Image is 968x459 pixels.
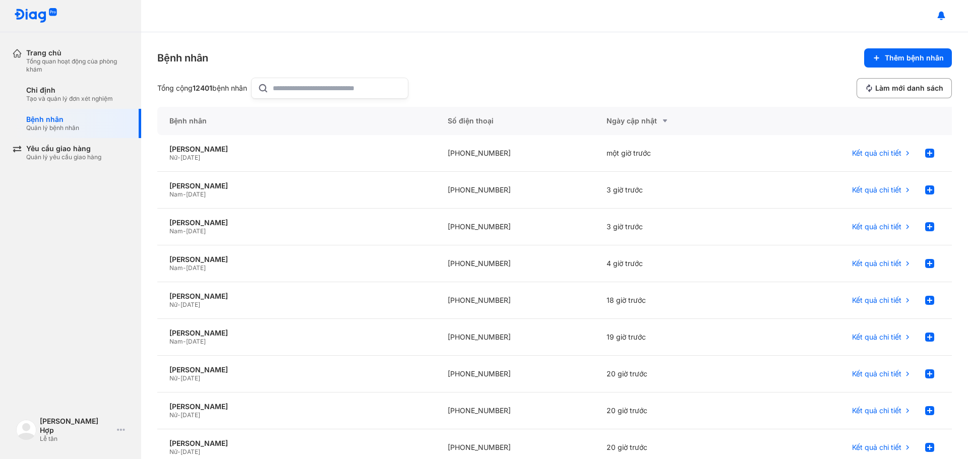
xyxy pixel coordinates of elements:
span: Kết quả chi tiết [852,406,901,415]
div: [PHONE_NUMBER] [436,392,594,429]
div: Lễ tân [40,435,113,443]
span: [DATE] [186,338,206,345]
span: Nữ [169,374,177,382]
span: Kết quả chi tiết [852,222,901,231]
span: - [183,190,186,198]
span: [DATE] [180,411,200,419]
span: [DATE] [186,264,206,272]
div: [PERSON_NAME] [169,329,423,338]
div: Tổng cộng bệnh nhân [157,84,247,93]
span: - [177,374,180,382]
div: 19 giờ trước [594,319,753,356]
div: [PHONE_NUMBER] [436,282,594,319]
span: Kết quả chi tiết [852,185,901,194]
div: Trang chủ [26,48,129,57]
span: [DATE] [186,190,206,198]
div: 3 giờ trước [594,209,753,245]
img: logo [16,420,36,440]
span: Nữ [169,448,177,455]
span: Nữ [169,301,177,308]
div: [PHONE_NUMBER] [436,209,594,245]
div: [PHONE_NUMBER] [436,135,594,172]
span: - [183,264,186,272]
img: logo [14,8,57,24]
div: [PHONE_NUMBER] [436,172,594,209]
div: Ngày cập nhật [607,115,741,127]
span: Kết quả chi tiết [852,333,901,342]
div: Số điện thoại [436,107,594,135]
div: 18 giờ trước [594,282,753,319]
div: một giờ trước [594,135,753,172]
div: 4 giờ trước [594,245,753,282]
div: [PERSON_NAME] [169,292,423,301]
div: [PERSON_NAME] [169,365,423,374]
span: Làm mới danh sách [875,84,943,93]
span: Nam [169,264,183,272]
div: Quản lý bệnh nhân [26,124,79,132]
span: - [177,448,180,455]
div: Bệnh nhân [157,107,436,135]
span: 12401 [193,84,212,92]
span: - [177,154,180,161]
button: Làm mới danh sách [857,78,952,98]
span: Nam [169,227,183,235]
span: Nam [169,338,183,345]
div: [PHONE_NUMBER] [436,319,594,356]
div: [PERSON_NAME] [169,402,423,411]
div: [PERSON_NAME] [169,181,423,190]
div: Bệnh nhân [26,115,79,124]
span: Nữ [169,154,177,161]
div: [PERSON_NAME] [169,218,423,227]
div: Tạo và quản lý đơn xét nghiệm [26,95,113,103]
span: - [183,338,186,345]
span: [DATE] [180,301,200,308]
span: Kết quả chi tiết [852,149,901,158]
span: [DATE] [180,154,200,161]
span: [DATE] [186,227,206,235]
div: [PHONE_NUMBER] [436,356,594,392]
span: Kết quả chi tiết [852,296,901,305]
div: 3 giờ trước [594,172,753,209]
button: Thêm bệnh nhân [864,48,952,68]
div: 20 giờ trước [594,392,753,429]
div: [PERSON_NAME] [169,255,423,264]
span: Nam [169,190,183,198]
span: - [177,301,180,308]
div: Yêu cầu giao hàng [26,144,101,153]
div: Chỉ định [26,86,113,95]
span: Nữ [169,411,177,419]
span: Kết quả chi tiết [852,259,901,268]
span: [DATE] [180,448,200,455]
span: - [177,411,180,419]
div: [PERSON_NAME] [169,439,423,448]
span: [DATE] [180,374,200,382]
div: Bệnh nhân [157,51,208,65]
span: - [183,227,186,235]
div: [PERSON_NAME] [169,145,423,154]
div: Quản lý yêu cầu giao hàng [26,153,101,161]
div: [PERSON_NAME] Hợp [40,417,113,435]
div: 20 giờ trước [594,356,753,392]
div: [PHONE_NUMBER] [436,245,594,282]
span: Kết quả chi tiết [852,443,901,452]
div: Tổng quan hoạt động của phòng khám [26,57,129,74]
span: Kết quả chi tiết [852,369,901,378]
span: Thêm bệnh nhân [885,53,944,62]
